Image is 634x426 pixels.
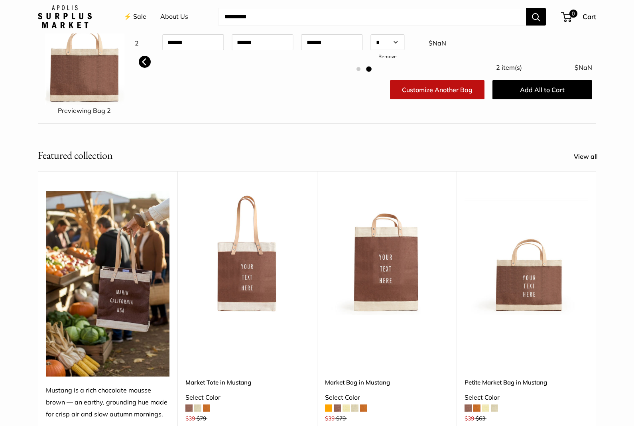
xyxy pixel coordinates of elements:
[465,191,588,315] img: Petite Market Bag in Mustang
[139,56,151,68] button: Previous
[378,53,397,59] a: Remove
[465,378,588,387] a: Petite Market Bag in Mustang
[336,415,346,422] span: $79
[58,106,111,114] span: Previewing Bag 2
[325,415,335,422] span: $39
[575,63,592,71] span: $NaN
[356,67,360,71] li: Page dot 1
[366,67,372,72] li: Page dot 2
[465,415,474,422] span: $39
[38,148,113,163] h2: Featured collection
[492,80,592,99] button: Add All to Cart
[526,8,546,26] button: Search
[583,12,596,21] span: Cart
[45,25,124,105] img: customizer-prod
[325,378,449,387] a: Market Bag in Mustang
[562,10,596,23] a: 0 Cart
[574,151,606,163] a: View all
[496,63,522,71] span: 2 item(s)
[569,10,577,18] span: 0
[46,191,169,377] img: Mustang is a rich chocolate mousse brown — an earthy, grounding hue made for crisp air and slow a...
[160,11,188,23] a: About Us
[325,392,449,404] div: Select Color
[408,34,450,49] div: $NaN
[325,191,449,315] a: Market Bag in MustangMarket Bag in Mustang
[185,378,309,387] a: Market Tote in Mustang
[46,385,169,420] div: Mustang is a rich chocolate mousse brown — an earthy, grounding hue made for crisp air and slow a...
[38,5,92,28] img: Apolis: Surplus Market
[465,191,588,315] a: Petite Market Bag in MustangPetite Market Bag in Mustang
[185,392,309,404] div: Select Color
[117,34,159,49] div: Bag 2
[476,415,485,422] span: $63
[197,415,206,422] span: $79
[218,8,526,26] input: Search...
[390,80,484,99] a: Customize Another Bag
[124,11,146,23] a: ⚡️ Sale
[465,392,588,404] div: Select Color
[185,415,195,422] span: $39
[185,191,309,315] a: Market Tote in MustangMarket Tote in Mustang
[325,191,449,315] img: Market Bag in Mustang
[185,191,309,315] img: Market Tote in Mustang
